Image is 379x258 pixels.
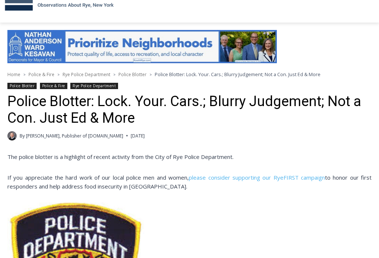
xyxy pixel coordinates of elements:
span: By [20,132,25,139]
a: Police & Fire [28,71,54,78]
span: Intern @ [DOMAIN_NAME] [194,74,343,90]
a: Author image [7,131,17,140]
a: Rye Police Department [63,71,110,78]
p: If you appreciate the hard work of our local police men and women, to honor our first responders ... [7,173,372,191]
span: > [150,72,152,77]
a: Police Blotter [118,71,147,78]
h1: Police Blotter: Lock. Your. Cars.; Blurry Judgement; Not a Con. Just Ed & More [7,93,372,127]
span: > [113,72,115,77]
a: Police Blotter [7,83,37,89]
div: "The first chef I interviewed talked about coming to [GEOGRAPHIC_DATA] from [GEOGRAPHIC_DATA] in ... [187,0,350,72]
span: > [23,72,26,77]
a: Rye Police Department [70,83,118,89]
nav: Breadcrumbs [7,71,372,78]
span: > [57,72,60,77]
a: Police & Fire [40,83,67,89]
time: [DATE] [131,132,145,139]
a: Intern @ [DOMAIN_NAME] [178,72,359,92]
a: please consider supporting our RyeFIRST campaign [189,174,325,181]
a: Home [7,71,20,78]
p: The police blotter is a highlight of recent activity from the City of Rye Police Department. [7,152,372,161]
a: [PERSON_NAME], Publisher of [DOMAIN_NAME] [26,133,123,139]
span: Police Blotter: Lock. Your. Cars.; Blurry Judgement; Not a Con. Just Ed & More [155,71,321,78]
